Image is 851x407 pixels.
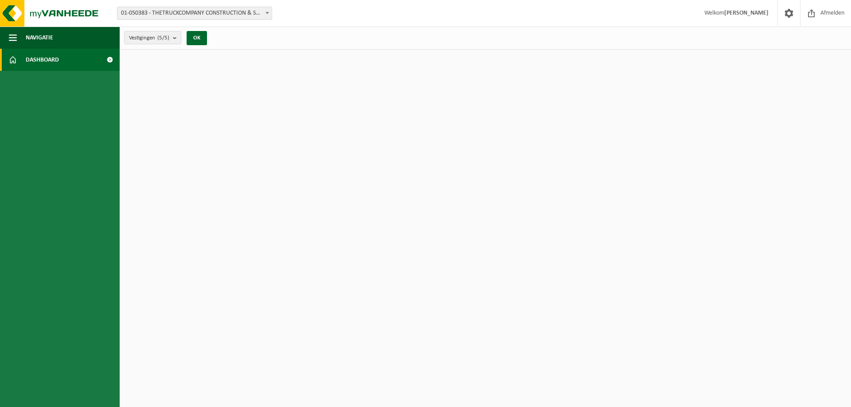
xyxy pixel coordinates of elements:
span: Dashboard [26,49,59,71]
span: Navigatie [26,27,53,49]
button: OK [187,31,207,45]
span: Vestigingen [129,31,169,45]
count: (5/5) [157,35,169,41]
span: 01-050383 - THETRUCKCOMPANY CONSTRUCTION & SERVICE - GITS [117,7,272,19]
strong: [PERSON_NAME] [724,10,769,16]
button: Vestigingen(5/5) [124,31,181,44]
